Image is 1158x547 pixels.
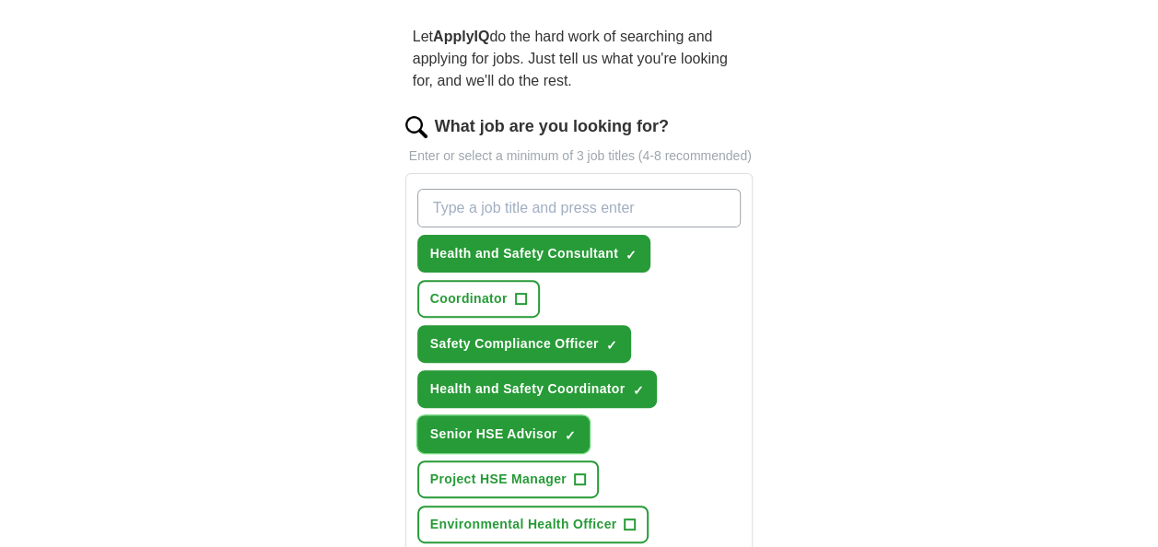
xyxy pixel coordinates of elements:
[417,235,650,273] button: Health and Safety Consultant✓
[405,116,427,138] img: search.png
[606,338,617,353] span: ✓
[430,470,567,489] span: Project HSE Manager
[417,325,631,363] button: Safety Compliance Officer✓
[417,280,540,318] button: Coordinator
[430,379,626,399] span: Health and Safety Coordinator
[430,425,557,444] span: Senior HSE Advisor
[417,506,649,543] button: Environmental Health Officer
[430,289,508,308] span: Coordinator
[632,383,643,398] span: ✓
[626,248,637,262] span: ✓
[405,146,754,166] p: Enter or select a minimum of 3 job titles (4-8 recommended)
[565,428,576,443] span: ✓
[435,114,669,139] label: What job are you looking for?
[433,29,489,44] strong: ApplyIQ
[417,460,599,498] button: Project HSE Manager
[417,189,742,227] input: Type a job title and press enter
[430,244,618,263] span: Health and Safety Consultant
[430,515,617,534] span: Environmental Health Officer
[417,370,658,408] button: Health and Safety Coordinator✓
[417,415,590,453] button: Senior HSE Advisor✓
[405,18,754,99] p: Let do the hard work of searching and applying for jobs. Just tell us what you're looking for, an...
[430,334,599,354] span: Safety Compliance Officer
